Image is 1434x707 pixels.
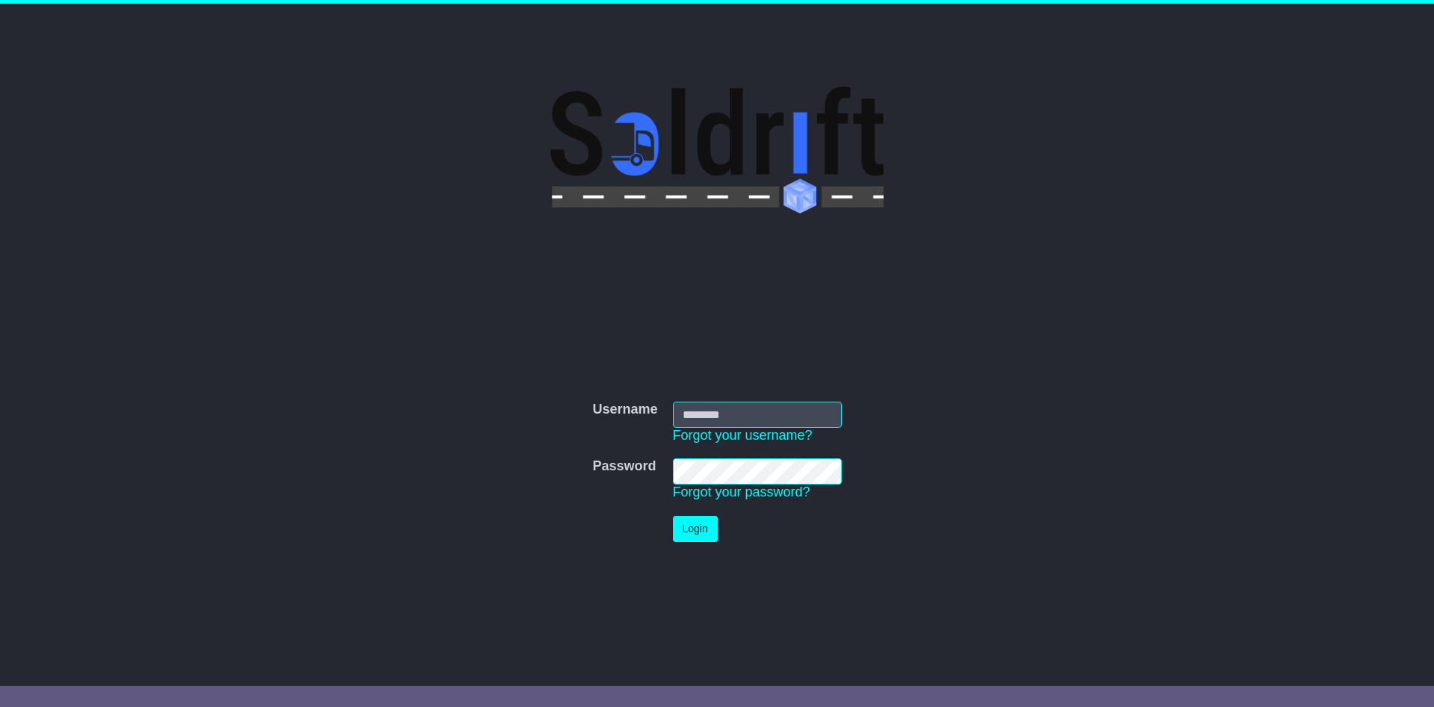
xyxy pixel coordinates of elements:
button: Login [673,516,718,542]
img: Soldrift Pty Ltd [550,87,883,214]
label: Password [592,458,656,475]
a: Forgot your username? [673,428,813,443]
label: Username [592,402,657,418]
a: Forgot your password? [673,485,810,499]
